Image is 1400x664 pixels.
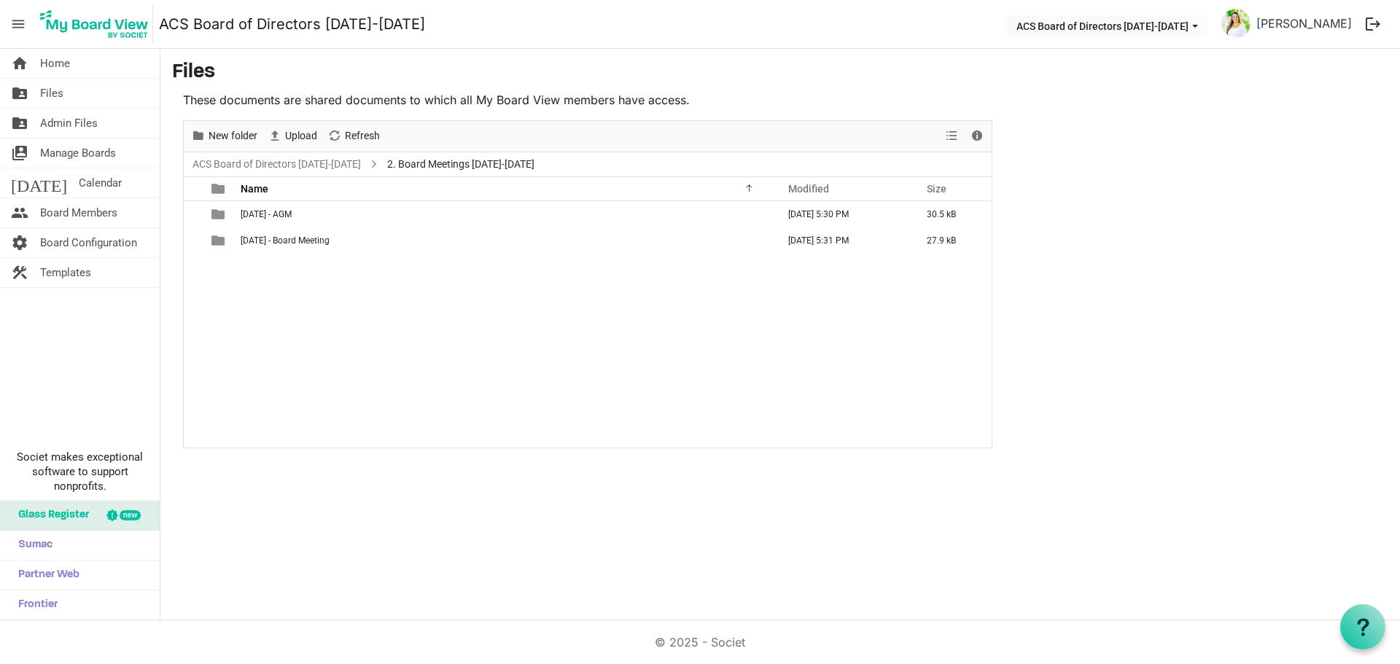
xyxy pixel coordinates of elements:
div: Upload [262,121,322,152]
div: New folder [186,121,262,152]
span: folder_shared [11,109,28,138]
td: September 10, 2025 5:31 PM column header Modified [773,227,911,254]
span: construction [11,258,28,287]
span: Board Configuration [40,228,137,257]
span: Size [927,183,946,195]
span: [DATE] [11,168,67,198]
td: 27.9 kB is template cell column header Size [911,227,992,254]
span: Glass Register [11,501,89,530]
a: ACS Board of Directors [DATE]-[DATE] [190,155,364,173]
span: Frontier [11,590,58,620]
button: View dropdownbutton [943,127,960,145]
td: is template cell column header type [203,227,236,254]
span: New folder [207,127,259,145]
td: September 25 2025 - AGM is template cell column header Name [236,201,773,227]
span: 2. Board Meetings [DATE]-[DATE] [384,155,537,173]
span: Calendar [79,168,122,198]
button: logout [1358,9,1388,39]
img: My Board View Logo [36,6,153,42]
div: View [940,121,965,152]
td: 30.5 kB is template cell column header Size [911,201,992,227]
span: Societ makes exceptional software to support nonprofits. [7,450,153,493]
button: Details [968,127,987,145]
span: [DATE] - Board Meeting [241,235,330,246]
span: home [11,49,28,78]
a: © 2025 - Societ [655,635,745,649]
span: settings [11,228,28,257]
button: ACS Board of Directors 2024-2025 dropdownbutton [1007,15,1207,36]
a: My Board View Logo [36,6,159,42]
span: folder_shared [11,79,28,108]
span: Admin Files [40,109,98,138]
span: Board Members [40,198,117,227]
span: Files [40,79,63,108]
span: Refresh [343,127,381,145]
td: checkbox [184,227,203,254]
td: September 25 2025 - Board Meeting is template cell column header Name [236,227,773,254]
div: Refresh [322,121,385,152]
span: Sumac [11,531,52,560]
div: Details [965,121,989,152]
a: [PERSON_NAME] [1251,9,1358,38]
span: Upload [284,127,319,145]
span: [DATE] - AGM [241,209,292,219]
span: people [11,198,28,227]
span: Modified [788,183,829,195]
span: Partner Web [11,561,79,590]
span: menu [4,10,32,38]
p: These documents are shared documents to which all My Board View members have access. [183,91,992,109]
span: switch_account [11,138,28,168]
button: New folder [189,127,260,145]
span: Manage Boards [40,138,116,168]
img: P1o51ie7xrVY5UL7ARWEW2r7gNC2P9H9vlLPs2zch7fLSXidsvLolGPwwA3uyx8AkiPPL2cfIerVbTx3yTZ2nQ_thumb.png [1221,9,1251,38]
span: Name [241,183,268,195]
td: is template cell column header type [203,201,236,227]
td: September 10, 2025 5:30 PM column header Modified [773,201,911,227]
td: checkbox [184,201,203,227]
span: Templates [40,258,91,287]
span: Home [40,49,70,78]
div: new [120,510,141,520]
button: Refresh [325,127,383,145]
a: ACS Board of Directors [DATE]-[DATE] [159,9,425,39]
button: Upload [265,127,320,145]
h3: Files [172,60,1388,85]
